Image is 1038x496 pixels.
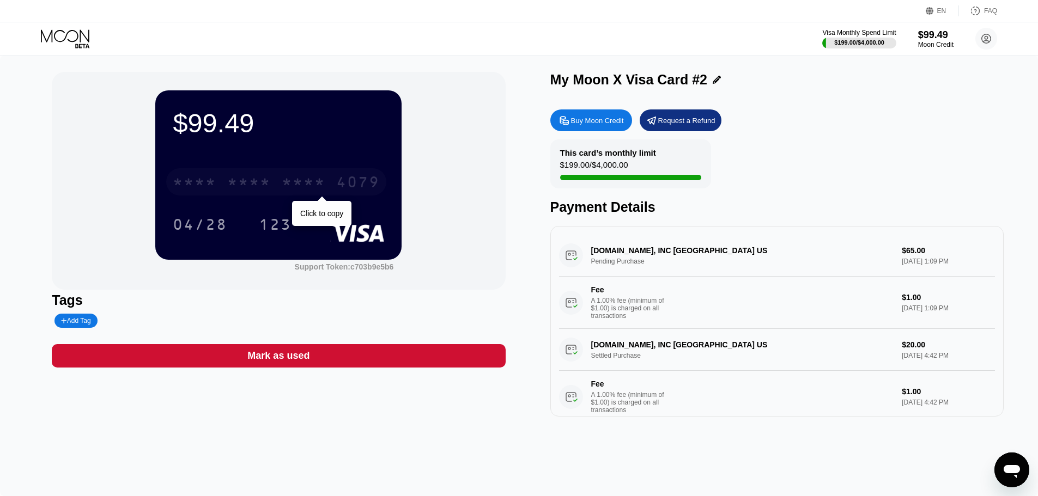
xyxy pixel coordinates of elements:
[918,29,954,48] div: $99.49Moon Credit
[559,371,995,423] div: FeeA 1.00% fee (minimum of $1.00) is charged on all transactions$1.00[DATE] 4:42 PM
[658,116,715,125] div: Request a Refund
[918,29,954,41] div: $99.49
[822,29,896,36] div: Visa Monthly Spend Limit
[550,72,708,88] div: My Moon X Visa Card #2
[54,314,97,328] div: Add Tag
[984,7,997,15] div: FAQ
[259,217,292,235] div: 123
[61,317,90,324] div: Add Tag
[247,350,309,362] div: Mark as used
[550,199,1004,215] div: Payment Details
[560,148,656,157] div: This card’s monthly limit
[295,262,394,271] div: Support Token:c703b9e5b6
[994,452,1029,487] iframe: Button to launch messaging window
[902,293,994,302] div: $1.00
[52,292,505,308] div: Tags
[918,41,954,48] div: Moon Credit
[902,304,994,312] div: [DATE] 1:09 PM
[591,285,667,294] div: Fee
[926,5,959,16] div: EN
[591,391,673,414] div: A 1.00% fee (minimum of $1.00) is charged on all transactions
[52,344,505,368] div: Mark as used
[251,211,300,238] div: 123
[336,175,380,192] div: 4079
[550,109,632,131] div: Buy Moon Credit
[591,379,667,388] div: Fee
[902,387,994,396] div: $1.00
[173,217,227,235] div: 04/28
[640,109,721,131] div: Request a Refund
[559,277,995,329] div: FeeA 1.00% fee (minimum of $1.00) is charged on all transactions$1.00[DATE] 1:09 PM
[560,160,628,175] div: $199.00 / $4,000.00
[822,29,896,48] div: Visa Monthly Spend Limit$199.00/$4,000.00
[834,39,884,46] div: $199.00 / $4,000.00
[902,399,994,406] div: [DATE] 4:42 PM
[959,5,997,16] div: FAQ
[571,116,624,125] div: Buy Moon Credit
[295,262,394,271] div: Support Token: c703b9e5b6
[937,7,946,15] div: EN
[300,209,343,218] div: Click to copy
[165,211,235,238] div: 04/28
[173,108,384,138] div: $99.49
[591,297,673,320] div: A 1.00% fee (minimum of $1.00) is charged on all transactions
